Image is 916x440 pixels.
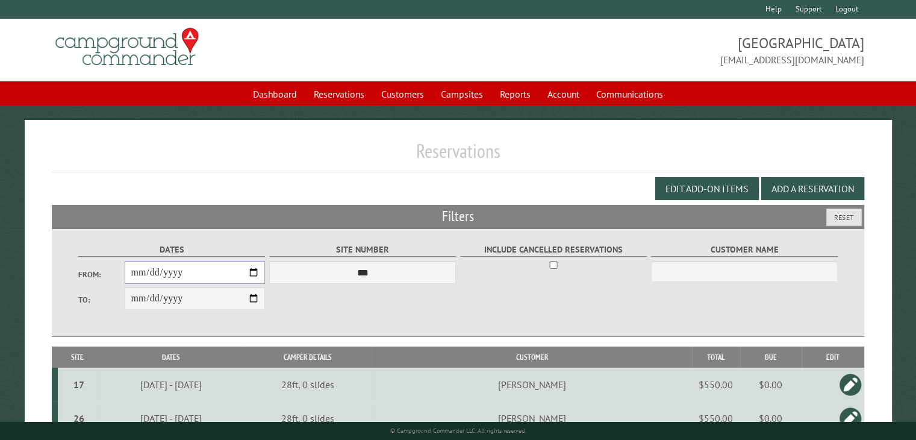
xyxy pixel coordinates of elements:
[374,83,431,105] a: Customers
[52,205,864,228] h2: Filters
[826,209,862,226] button: Reset
[372,347,691,368] th: Customer
[244,368,372,401] td: 28ft, 0 slides
[458,33,864,67] span: [GEOGRAPHIC_DATA] [EMAIL_ADDRESS][DOMAIN_NAME]
[740,368,802,401] td: $0.00
[460,243,647,257] label: Include Cancelled Reservations
[493,83,538,105] a: Reports
[434,83,490,105] a: Campsites
[78,243,266,257] label: Dates
[390,427,526,435] small: © Campground Commander LLC. All rights reserved.
[692,347,740,368] th: Total
[246,83,304,105] a: Dashboard
[63,412,95,424] div: 26
[63,379,95,391] div: 17
[589,83,670,105] a: Communications
[802,347,864,368] th: Edit
[372,401,691,435] td: [PERSON_NAME]
[655,177,759,200] button: Edit Add-on Items
[740,347,802,368] th: Due
[78,269,125,280] label: From:
[52,139,864,172] h1: Reservations
[372,368,691,401] td: [PERSON_NAME]
[99,379,242,391] div: [DATE] - [DATE]
[692,368,740,401] td: $550.00
[269,243,456,257] label: Site Number
[52,24,202,71] img: Campground Commander
[244,401,372,435] td: 28ft, 0 slides
[651,243,838,257] label: Customer Name
[244,347,372,368] th: Camper Details
[58,347,98,368] th: Site
[98,347,245,368] th: Dates
[99,412,242,424] div: [DATE] - [DATE]
[761,177,864,200] button: Add a Reservation
[78,294,125,306] label: To:
[540,83,587,105] a: Account
[307,83,372,105] a: Reservations
[692,401,740,435] td: $550.00
[740,401,802,435] td: $0.00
